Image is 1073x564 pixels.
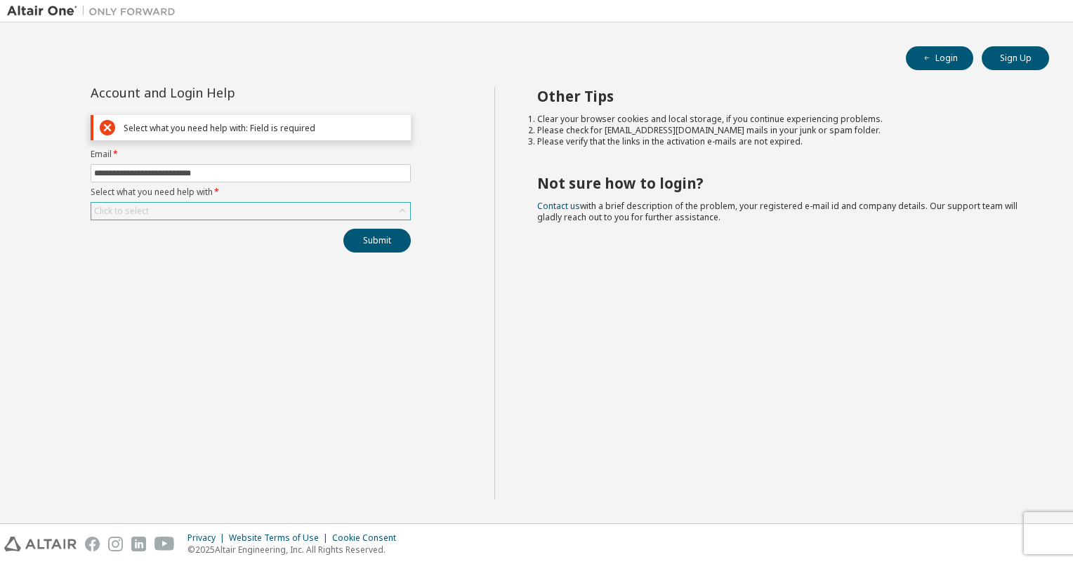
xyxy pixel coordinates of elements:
[124,123,404,133] div: Select what you need help with: Field is required
[537,174,1025,192] h2: Not sure how to login?
[187,532,229,544] div: Privacy
[154,537,175,551] img: youtube.svg
[982,46,1049,70] button: Sign Up
[343,229,411,253] button: Submit
[906,46,973,70] button: Login
[91,87,347,98] div: Account and Login Help
[108,537,123,551] img: instagram.svg
[537,87,1025,105] h2: Other Tips
[91,203,410,220] div: Click to select
[537,125,1025,136] li: Please check for [EMAIL_ADDRESS][DOMAIN_NAME] mails in your junk or spam folder.
[85,537,100,551] img: facebook.svg
[91,149,411,160] label: Email
[229,532,332,544] div: Website Terms of Use
[91,187,411,198] label: Select what you need help with
[7,4,183,18] img: Altair One
[4,537,77,551] img: altair_logo.svg
[94,206,149,217] div: Click to select
[332,532,404,544] div: Cookie Consent
[537,200,1018,223] span: with a brief description of the problem, your registered e-mail id and company details. Our suppo...
[537,136,1025,147] li: Please verify that the links in the activation e-mails are not expired.
[187,544,404,556] p: © 2025 Altair Engineering, Inc. All Rights Reserved.
[131,537,146,551] img: linkedin.svg
[537,114,1025,125] li: Clear your browser cookies and local storage, if you continue experiencing problems.
[537,200,580,212] a: Contact us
